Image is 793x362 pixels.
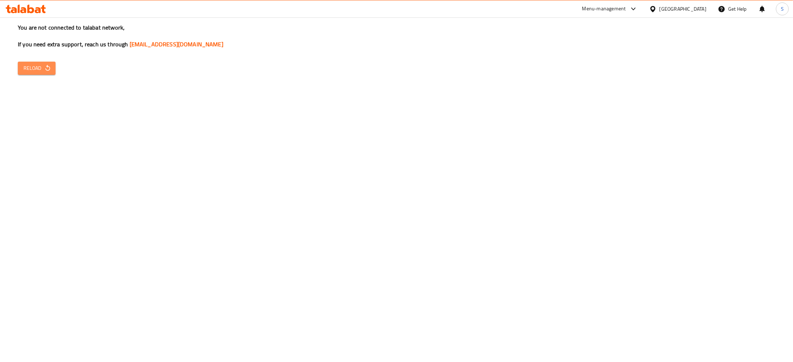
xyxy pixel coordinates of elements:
h3: You are not connected to talabat network, If you need extra support, reach us through [18,24,775,48]
a: [EMAIL_ADDRESS][DOMAIN_NAME] [130,39,223,50]
span: Reload [24,64,50,73]
div: Menu-management [582,5,626,13]
span: S [781,5,784,13]
div: [GEOGRAPHIC_DATA] [659,5,706,13]
button: Reload [18,62,56,75]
